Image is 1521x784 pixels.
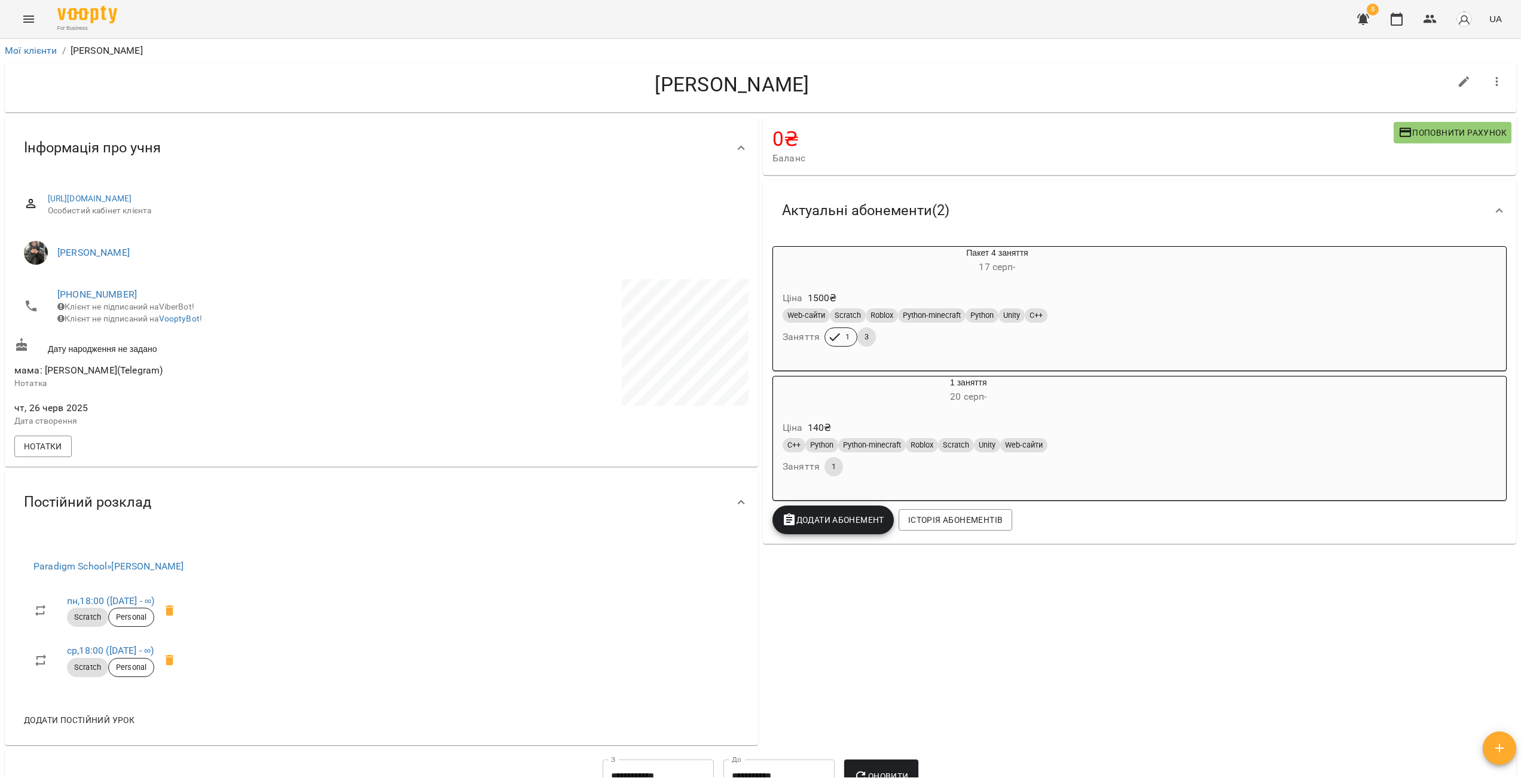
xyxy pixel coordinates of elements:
a: Paradigm School»[PERSON_NAME] [33,561,184,572]
span: Нотатки [24,439,62,454]
span: мама: [PERSON_NAME](Telegram) [14,365,163,376]
span: For Business [57,24,117,32]
span: чт, 26 черв 2025 [14,401,379,415]
span: Баланс [772,151,1394,166]
p: 1500 ₴ [808,291,837,305]
p: [PERSON_NAME] [71,44,143,58]
p: Нотатка [14,378,379,390]
span: C++ [783,440,805,451]
div: Інформація про учня [5,117,758,179]
a: пн,18:00 ([DATE] - ∞) [67,595,154,607]
span: 1 [824,461,843,472]
span: UA [1489,13,1502,25]
span: 8 [1367,4,1379,16]
span: Scratch [67,662,108,673]
span: Постійний розклад [24,493,151,512]
img: Стаховська Анастасія Русланівна [24,241,48,265]
nav: breadcrumb [5,44,1516,58]
button: Поповнити рахунок [1394,122,1511,143]
span: Scratch [67,612,108,623]
img: avatar_s.png [1456,11,1473,27]
span: Особистий кабінет клієнта [48,205,739,217]
a: Мої клієнти [5,45,57,56]
span: Unity [974,440,1000,451]
h6: Заняття [783,329,820,345]
a: [PHONE_NUMBER] [57,289,137,300]
span: Web-сайти [1000,440,1047,451]
span: 17 серп - [979,261,1015,272]
span: Roblox [906,440,938,451]
div: Дату народження не задано [12,335,381,357]
span: Інформація про учня [24,139,161,157]
span: Видалити приватний урок Стаховська Анастасія Русланівна пн 18:00 клієнта Мазур Дарина [155,596,184,625]
a: [URL][DOMAIN_NAME] [48,194,132,203]
span: Додати постійний урок [24,713,135,727]
span: Personal [109,612,154,623]
span: Web-сайти [783,310,830,321]
span: Python [805,440,838,451]
button: Додати постійний урок [19,709,139,731]
h6: Заняття [783,458,820,475]
span: 1 [838,332,857,342]
button: Пакет 4 заняття17 серп- Ціна1500₴Web-сайтиScratchRobloxPython-minecraftPythonUnityC++Заняття13 [773,247,1221,361]
span: Оновити [854,769,908,783]
p: 140 ₴ [808,421,832,435]
span: Scratch [830,310,866,321]
button: Додати Абонемент [772,506,894,534]
div: Актуальні абонементи(2) [763,180,1516,241]
span: Актуальні абонементи ( 2 ) [782,201,949,220]
li: / [62,44,66,58]
p: Дата створення [14,415,379,427]
span: Python-minecraft [898,310,966,321]
h4: [PERSON_NAME] [14,72,1450,97]
button: Нотатки [14,436,72,457]
span: Personal [109,662,154,673]
span: 3 [857,332,876,342]
div: Пакет 4 заняття [773,247,1221,275]
img: Voopty Logo [57,6,117,23]
span: C++ [1025,310,1047,321]
button: 1 заняття20 серп- Ціна140₴C++PythonPython-minecraftRobloxScratchUnityWeb-сайтиЗаняття1 [773,376,1164,491]
span: Клієнт не підписаний на ! [57,314,202,323]
span: 20 серп - [950,391,986,402]
h6: Ціна [783,419,803,436]
span: Scratch [938,440,974,451]
div: 1 заняття [773,376,1164,405]
span: Видалити приватний урок Стаховська Анастасія Русланівна ср 18:00 клієнта Мазур Дарина [155,646,184,675]
span: Додати Абонемент [782,513,884,527]
span: Roblox [866,310,898,321]
button: Menu [14,5,43,33]
span: Unity [998,310,1025,321]
div: Постійний розклад [5,471,758,533]
a: ср,18:00 ([DATE] - ∞) [67,645,154,656]
span: Python-minecraft [838,440,906,451]
span: Історія абонементів [908,513,1003,527]
h4: 0 ₴ [772,127,1394,151]
a: [PERSON_NAME] [57,247,130,258]
span: Python [966,310,998,321]
a: VooptyBot [159,314,200,323]
h6: Ціна [783,290,803,307]
span: Клієнт не підписаний на ViberBot! [57,302,194,311]
span: Поповнити рахунок [1398,125,1507,140]
button: Історія абонементів [899,509,1012,531]
button: UA [1485,8,1507,30]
